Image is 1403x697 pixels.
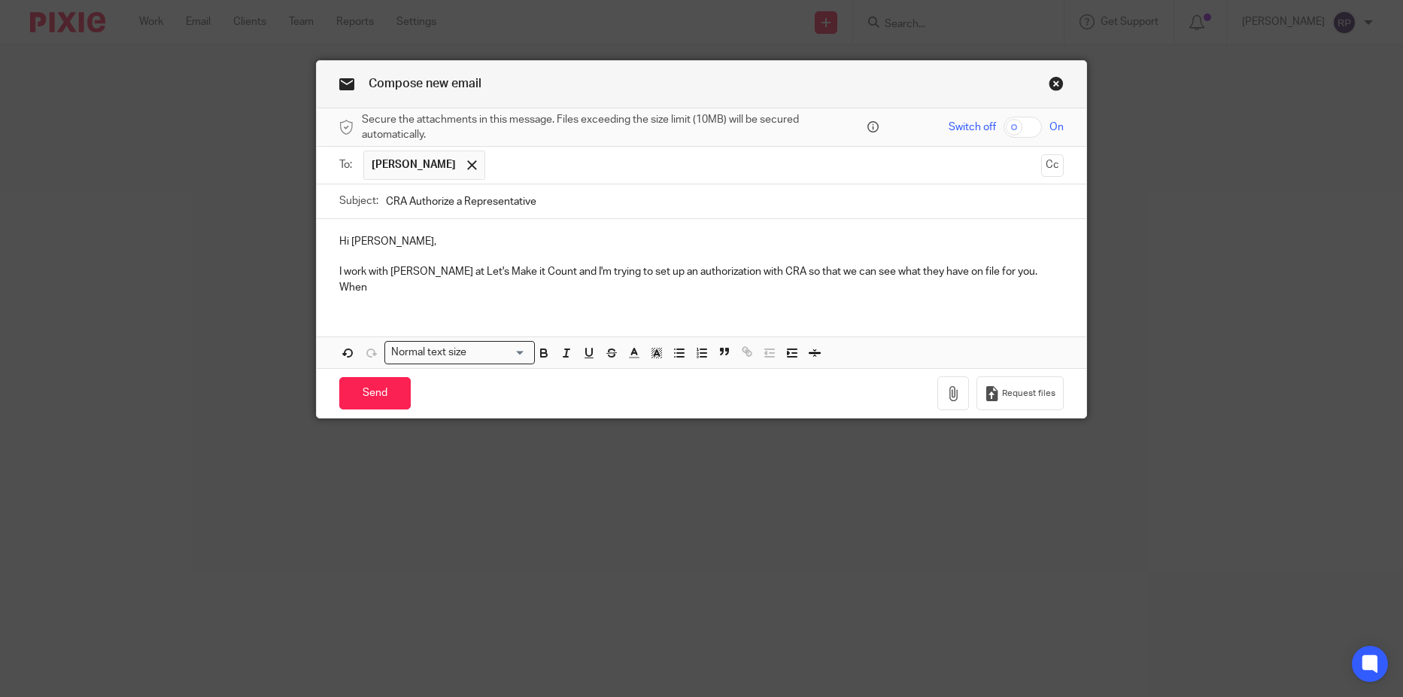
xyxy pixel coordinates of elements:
[369,78,481,90] span: Compose new email
[472,345,526,361] input: Search for option
[339,377,411,409] input: Send
[949,120,996,135] span: Switch off
[1041,154,1064,177] button: Cc
[384,341,535,364] div: Search for option
[339,193,378,208] label: Subject:
[372,157,456,172] span: [PERSON_NAME]
[1002,388,1055,400] span: Request files
[388,345,470,361] span: Normal text size
[362,112,864,143] span: Secure the attachments in this message. Files exceeding the size limit (10MB) will be secured aut...
[339,157,356,172] label: To:
[1049,76,1064,96] a: Close this dialog window
[339,234,1064,249] p: Hi [PERSON_NAME],
[339,264,1064,295] p: I work with [PERSON_NAME] at Let's Make it Count and I'm trying to set up an authorization with C...
[1049,120,1064,135] span: On
[976,376,1064,410] button: Request files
